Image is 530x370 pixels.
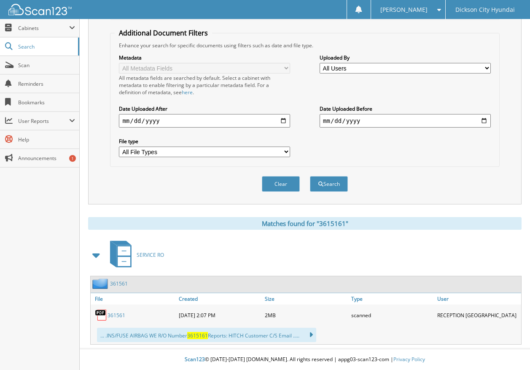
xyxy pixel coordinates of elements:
[380,7,428,12] span: [PERSON_NAME]
[18,117,69,125] span: User Reports
[310,176,348,192] button: Search
[177,307,263,324] div: [DATE] 2:07 PM
[435,307,521,324] div: RECEPTION [GEOGRAPHIC_DATA]
[119,74,290,96] div: All metadata fields are searched by default. Select a cabinet with metadata to enable filtering b...
[263,293,349,305] a: Size
[177,293,263,305] a: Created
[18,136,75,143] span: Help
[91,293,177,305] a: File
[185,356,205,363] span: Scan123
[18,155,75,162] span: Announcements
[92,278,110,289] img: folder2.png
[119,114,290,128] input: start
[393,356,425,363] a: Privacy Policy
[18,99,75,106] span: Bookmarks
[110,280,128,287] a: 361561
[80,349,530,370] div: © [DATE]-[DATE] [DOMAIN_NAME]. All rights reserved | appg03-scan123-com |
[187,332,208,339] span: 3615161
[18,80,75,87] span: Reminders
[18,24,69,32] span: Cabinets
[115,42,495,49] div: Enhance your search for specific documents using filters such as date and file type.
[262,176,300,192] button: Clear
[69,155,76,162] div: 1
[455,7,515,12] span: Dickson City Hyundai
[182,89,193,96] a: here
[97,328,316,342] div: ... .INS/FUSE AIRBAG WE R/O Number Reports: HITCH Customer C/S Email .....
[137,251,164,258] span: SERVICE RO
[119,138,290,145] label: File type
[18,43,74,50] span: Search
[320,105,491,112] label: Date Uploaded Before
[115,28,212,38] legend: Additional Document Filters
[108,312,125,319] a: 361561
[8,4,72,15] img: scan123-logo-white.svg
[119,54,290,61] label: Metadata
[18,62,75,69] span: Scan
[320,114,491,128] input: end
[88,217,522,230] div: Matches found for "3615161"
[105,238,164,272] a: SERVICE RO
[263,307,349,324] div: 2MB
[349,307,435,324] div: scanned
[349,293,435,305] a: Type
[119,105,290,112] label: Date Uploaded After
[95,309,108,321] img: PDF.png
[435,293,521,305] a: User
[320,54,491,61] label: Uploaded By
